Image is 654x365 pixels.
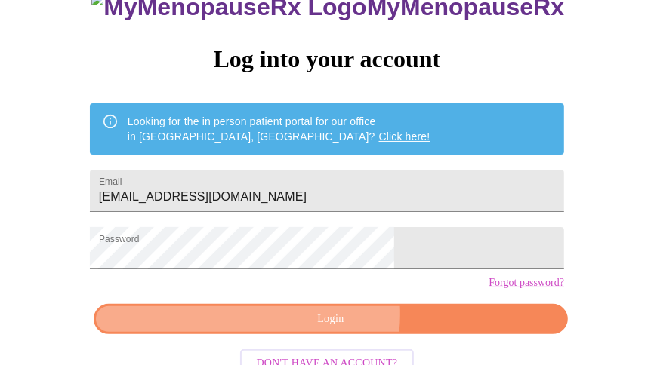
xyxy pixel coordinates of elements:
button: Login [94,304,568,335]
a: Click here! [379,130,430,143]
a: Forgot password? [489,277,564,289]
h3: Log into your account [90,45,564,73]
span: Login [111,310,551,329]
div: Looking for the in person patient portal for our office in [GEOGRAPHIC_DATA], [GEOGRAPHIC_DATA]? [128,108,430,150]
